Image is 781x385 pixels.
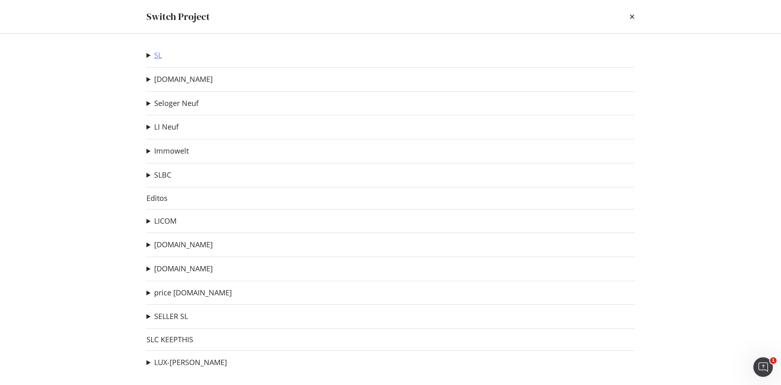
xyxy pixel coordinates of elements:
summary: Immowelt [146,146,189,156]
summary: LUX-[PERSON_NAME] [146,357,227,368]
a: [DOMAIN_NAME] [154,240,213,249]
a: [DOMAIN_NAME] [154,75,213,84]
a: SLBC [154,171,171,179]
a: LICOM [154,217,177,225]
a: SL [154,51,162,59]
a: LI Neuf [154,123,179,131]
summary: LI Neuf [146,122,179,132]
div: times [630,10,635,24]
a: LUX-[PERSON_NAME] [154,358,227,367]
summary: [DOMAIN_NAME] [146,240,213,250]
a: price [DOMAIN_NAME] [154,288,232,297]
summary: SELLER SL [146,311,188,322]
summary: [DOMAIN_NAME] [146,264,213,274]
summary: price [DOMAIN_NAME] [146,288,232,298]
summary: SL [146,50,162,61]
summary: Seloger Neuf [146,98,199,109]
a: SLC KEEPTHIS [146,335,193,344]
span: 1 [770,357,777,364]
a: Editos [146,194,168,202]
iframe: Intercom live chat [753,357,773,377]
summary: [DOMAIN_NAME] [146,74,213,85]
a: Seloger Neuf [154,99,199,108]
summary: SLBC [146,170,171,180]
a: SELLER SL [154,312,188,321]
summary: LICOM [146,216,177,227]
a: Immowelt [154,147,189,155]
a: [DOMAIN_NAME] [154,264,213,273]
div: Switch Project [146,10,210,24]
